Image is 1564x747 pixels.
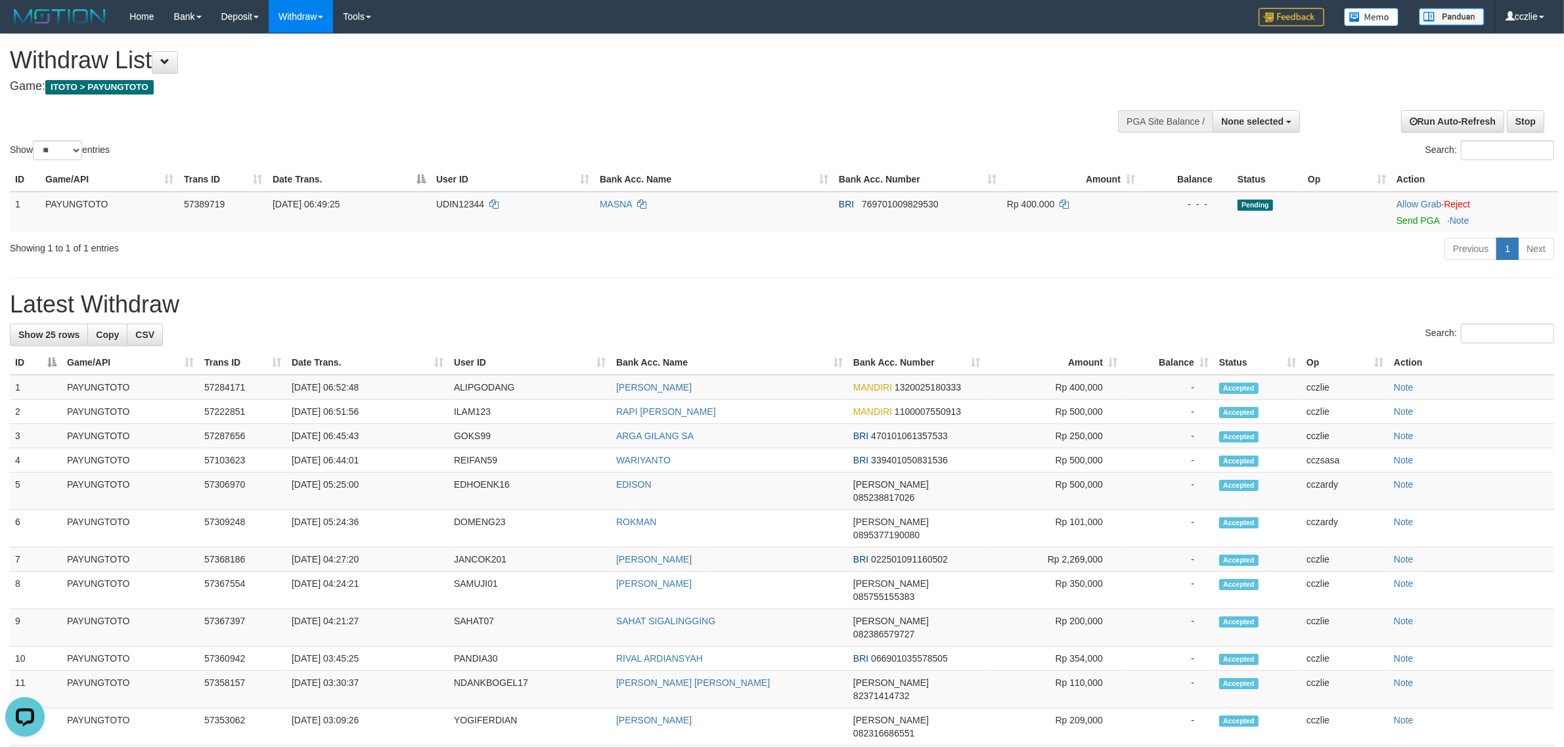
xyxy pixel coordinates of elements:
span: 57389719 [184,199,225,209]
td: 6 [10,510,62,547]
th: ID: activate to sort column descending [10,351,62,375]
td: - [1123,448,1214,473]
td: 1 [10,192,40,232]
td: [DATE] 05:24:36 [286,510,449,547]
td: [DATE] 06:44:01 [286,448,449,473]
span: Copy 339401050831536 to clipboard [871,455,948,465]
td: Rp 110,000 [985,671,1123,708]
td: PAYUNGTOTO [62,708,199,746]
td: PAYUNGTOTO [62,671,199,708]
span: Accepted [1219,480,1259,491]
td: - [1123,708,1214,746]
td: EDHOENK16 [449,473,611,510]
h1: Latest Withdraw [10,291,1554,318]
td: 57309248 [199,510,286,547]
span: Accepted [1219,654,1259,665]
th: Bank Acc. Number: activate to sort column ascending [834,167,1002,192]
span: Pending [1238,200,1273,211]
th: Trans ID: activate to sort column ascending [179,167,267,192]
td: Rp 500,000 [985,473,1123,510]
th: Action [1389,351,1554,375]
span: Accepted [1219,616,1259,628]
td: Rp 2,269,000 [985,547,1123,572]
th: Trans ID: activate to sort column ascending [199,351,286,375]
input: Search: [1461,140,1554,160]
span: Copy 082316686551 to clipboard [853,728,914,738]
a: ROKMAN [616,517,656,527]
a: Note [1394,479,1414,490]
td: [DATE] 03:45:25 [286,647,449,671]
span: Accepted [1219,456,1259,467]
td: - [1123,609,1214,647]
div: Showing 1 to 1 of 1 entries [10,236,642,255]
a: Note [1394,616,1414,626]
a: ARGA GILANG SA [616,431,694,441]
label: Search: [1425,324,1554,343]
td: PAYUNGTOTO [62,448,199,473]
a: RAPI [PERSON_NAME] [616,406,716,417]
td: YOGIFERDIAN [449,708,611,746]
label: Show entries [10,140,110,160]
td: 9 [10,609,62,647]
td: 1 [10,375,62,400]
span: BRI [853,431,868,441]
span: Copy 085755155383 to clipboard [853,591,914,602]
a: Note [1394,677,1414,688]
span: Accepted [1219,383,1259,394]
span: Copy 082386579727 to clipboard [853,629,914,639]
a: Note [1394,406,1414,417]
td: Rp 250,000 [985,424,1123,448]
td: Rp 101,000 [985,510,1123,547]
a: [PERSON_NAME] [PERSON_NAME] [616,677,770,688]
td: - [1123,424,1214,448]
td: Rp 500,000 [985,448,1123,473]
td: Rp 354,000 [985,647,1123,671]
td: 3 [10,424,62,448]
td: [DATE] 04:24:21 [286,572,449,609]
td: Rp 500,000 [985,400,1123,424]
td: 5 [10,473,62,510]
td: - [1123,473,1214,510]
td: [DATE] 06:45:43 [286,424,449,448]
th: Game/API: activate to sort column ascending [40,167,179,192]
label: Search: [1425,140,1554,160]
span: Copy 085238817026 to clipboard [853,492,914,503]
h4: Game: [10,80,1029,93]
td: ALIPGODANG [449,375,611,400]
td: cczlie [1301,375,1389,400]
td: cczlie [1301,400,1389,424]
th: Date Trans.: activate to sort column descending [267,167,431,192]
span: Copy 0895377190080 to clipboard [853,530,920,540]
td: · [1391,192,1558,232]
th: Action [1391,167,1558,192]
span: ITOTO > PAYUNGTOTO [45,80,154,95]
span: BRI [839,199,854,209]
td: 57287656 [199,424,286,448]
td: 57306970 [199,473,286,510]
span: Copy 769701009829530 to clipboard [862,199,939,209]
span: None selected [1221,116,1284,127]
td: PAYUNGTOTO [62,609,199,647]
td: PAYUNGTOTO [62,547,199,572]
td: 4 [10,448,62,473]
td: 57284171 [199,375,286,400]
td: - [1123,375,1214,400]
a: MASNA [600,199,632,209]
td: - [1123,647,1214,671]
td: ILAM123 [449,400,611,424]
a: Allow Grab [1396,199,1441,209]
a: SAHAT SIGALINGGING [616,616,715,626]
a: Show 25 rows [10,324,88,346]
a: Note [1394,578,1414,589]
td: [DATE] 03:30:37 [286,671,449,708]
span: Show 25 rows [18,330,79,340]
a: CSV [127,324,163,346]
span: MANDIRI [853,406,892,417]
td: [DATE] 06:52:48 [286,375,449,400]
span: Copy 1100007550913 to clipboard [895,406,961,417]
td: 2 [10,400,62,424]
span: Copy 1320025180333 to clipboard [895,382,961,393]
td: 57367554 [199,572,286,609]
td: cczlie [1301,547,1389,572]
img: panduan.png [1419,8,1485,26]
